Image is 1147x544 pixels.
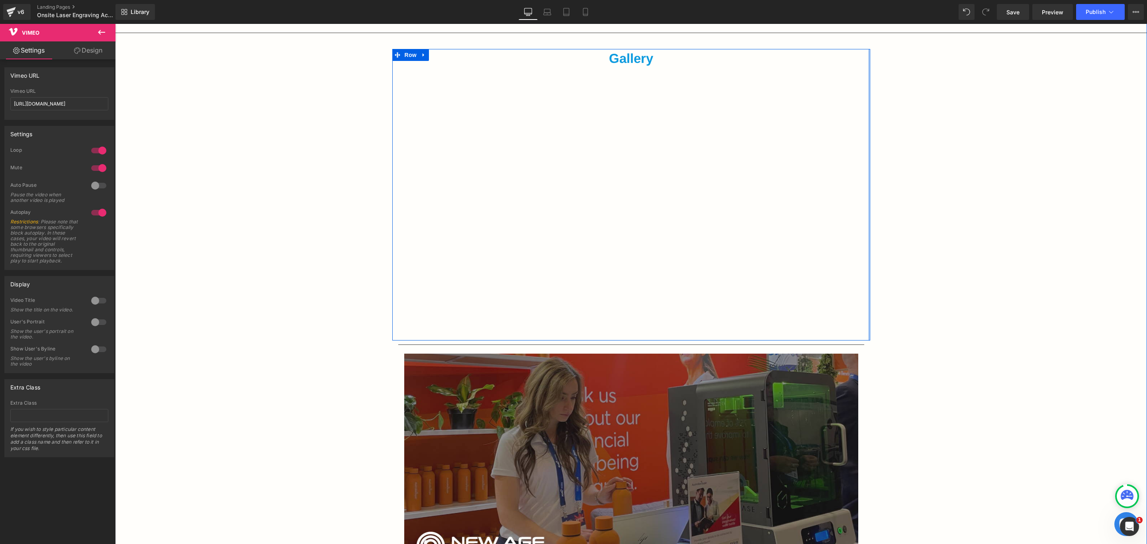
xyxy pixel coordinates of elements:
div: Settings [10,126,32,137]
span: Preview [1042,8,1063,16]
a: New Library [115,4,155,20]
button: Redo [978,4,994,20]
div: Auto Pause [10,182,83,190]
div: Show User's Byline [10,346,83,354]
div: Extra Class [10,380,40,391]
a: Design [59,41,117,59]
div: Vimeo URL [10,88,108,94]
a: v6 [3,4,31,20]
iframe: Intercom live chat [1120,517,1139,536]
span: Onsite Laser Engraving Activation [37,12,114,18]
span: Library [131,8,149,16]
a: Mobile [576,4,595,20]
div: v6 [16,7,26,17]
div: Show the user's byline on the video [10,356,82,367]
span: Vimeo [22,29,39,36]
a: Laptop [538,4,557,20]
div: Extra Class [10,400,108,406]
button: Undo [959,4,975,20]
span: Save [1006,8,1020,16]
inbox-online-store-chat: Shopify online store chat [997,488,1026,514]
div: Display [10,276,30,288]
button: More [1128,4,1144,20]
a: Restrictions [10,219,38,225]
div: Pause the video when another video is played [10,192,82,203]
a: Desktop [519,4,538,20]
span: Row [288,25,303,37]
div: User's Portrait [10,319,83,327]
div: If you wish to style particular content element differently, then use this field to add a class n... [10,426,108,457]
span: 1 [1136,517,1143,523]
span: Publish [1086,9,1106,15]
div: Loop [10,147,83,155]
button: Publish [1076,4,1125,20]
div: Vimeo URL [10,68,40,79]
div: Show the title on the video. [10,307,82,313]
div: : Please note that some browsers specifically block autoplay. In these cases, your video will rev... [10,219,82,264]
a: Tablet [557,4,576,20]
div: Video Title [10,297,83,305]
undefined: Gallery [494,27,538,42]
div: Autoplay [10,209,83,217]
a: Expand / Collapse [303,25,314,37]
a: Preview [1032,4,1073,20]
div: Mute [10,164,83,173]
div: Show the user's portrait on the video. [10,329,82,340]
a: Landing Pages [37,4,129,10]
